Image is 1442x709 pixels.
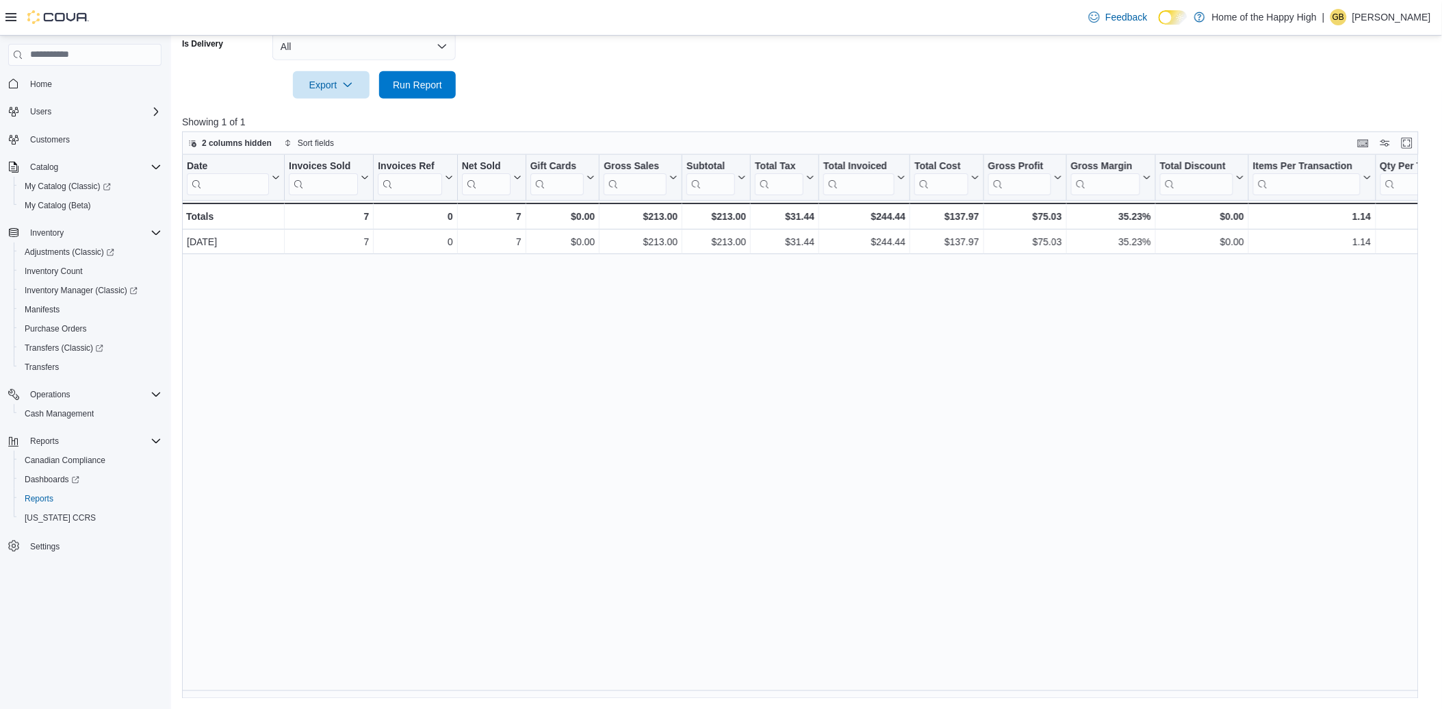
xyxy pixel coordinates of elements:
button: Subtotal [686,160,746,195]
button: Inventory [3,223,167,242]
div: Total Invoiced [823,160,894,173]
button: [US_STATE] CCRS [14,508,167,527]
div: $75.03 [988,208,1062,225]
button: Operations [25,386,76,403]
a: Purchase Orders [19,321,92,337]
a: Settings [25,538,65,555]
span: Transfers [19,359,162,375]
button: Inventory [25,225,69,241]
a: Transfers (Classic) [19,340,109,356]
nav: Complex example [8,69,162,592]
a: Dashboards [14,470,167,489]
span: Customers [25,131,162,148]
a: Manifests [19,301,65,318]
span: Run Report [393,78,442,92]
div: Invoices Ref [378,160,441,195]
a: Adjustments (Classic) [19,244,120,260]
div: Total Cost [914,160,968,173]
div: $213.00 [604,234,678,250]
button: Reports [3,432,167,451]
div: 35.23% [1071,208,1151,225]
div: Gift Cards [530,160,584,173]
a: Feedback [1083,3,1153,31]
div: 1.14 [1253,208,1372,225]
div: Subtotal [686,160,735,195]
div: 7 [462,234,522,250]
span: Operations [25,386,162,403]
span: Adjustments (Classic) [19,244,162,260]
div: $213.00 [686,208,746,225]
div: $0.00 [530,234,595,250]
button: Transfers [14,358,167,377]
button: Display options [1377,135,1393,151]
div: Total Tax [755,160,803,195]
div: Gross Sales [604,160,667,173]
button: Reports [25,433,64,449]
a: Adjustments (Classic) [14,242,167,262]
span: Users [30,106,51,117]
div: Date [187,160,269,173]
img: Cova [27,10,89,24]
span: Purchase Orders [25,323,87,334]
span: Reports [30,436,59,447]
a: My Catalog (Beta) [19,197,96,214]
button: Users [3,102,167,121]
button: Export [293,71,370,99]
p: [PERSON_NAME] [1352,9,1431,25]
button: Total Invoiced [823,160,905,195]
span: Reports [19,490,162,507]
a: Dashboards [19,471,85,488]
a: Reports [19,490,59,507]
button: Keyboard shortcuts [1355,135,1372,151]
div: Subtotal [686,160,735,173]
div: Total Cost [914,160,968,195]
span: Settings [25,537,162,554]
div: $75.03 [988,234,1062,250]
div: Totals [186,208,280,225]
p: Showing 1 of 1 [182,115,1431,129]
p: Home of the Happy High [1212,9,1317,25]
span: Dashboards [19,471,162,488]
div: $137.97 [914,208,979,225]
button: Cash Management [14,404,167,423]
span: Users [25,103,162,120]
div: Net Sold [462,160,511,173]
button: Manifests [14,300,167,319]
div: Gift Card Sales [530,160,584,195]
button: Total Tax [755,160,814,195]
div: Total Discount [1160,160,1233,195]
button: Customers [3,129,167,149]
div: Gross Margin [1071,160,1140,173]
button: Users [25,103,57,120]
span: Transfers [25,362,59,373]
div: $244.44 [823,208,905,225]
a: Transfers [19,359,64,375]
span: Customers [30,134,70,145]
button: Gift Cards [530,160,595,195]
span: Settings [30,541,60,552]
span: 2 columns hidden [202,138,272,149]
span: Manifests [19,301,162,318]
span: Inventory [25,225,162,241]
span: Inventory Manager (Classic) [25,285,138,296]
span: Sort fields [298,138,334,149]
div: $244.44 [823,234,905,250]
div: $137.97 [914,234,979,250]
button: Inventory Count [14,262,167,281]
button: Date [187,160,280,195]
a: Canadian Compliance [19,452,111,469]
div: 7 [289,234,369,250]
div: $0.00 [1160,234,1244,250]
div: Net Sold [462,160,511,195]
span: Inventory Count [25,266,83,277]
button: Invoices Ref [378,160,452,195]
p: | [1322,9,1325,25]
div: Giovanna Barros [1330,9,1347,25]
a: Inventory Manager (Classic) [19,282,143,299]
button: Catalog [25,159,64,175]
button: All [272,33,456,60]
span: Home [30,79,52,90]
a: My Catalog (Classic) [14,177,167,196]
input: Dark Mode [1159,10,1187,25]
